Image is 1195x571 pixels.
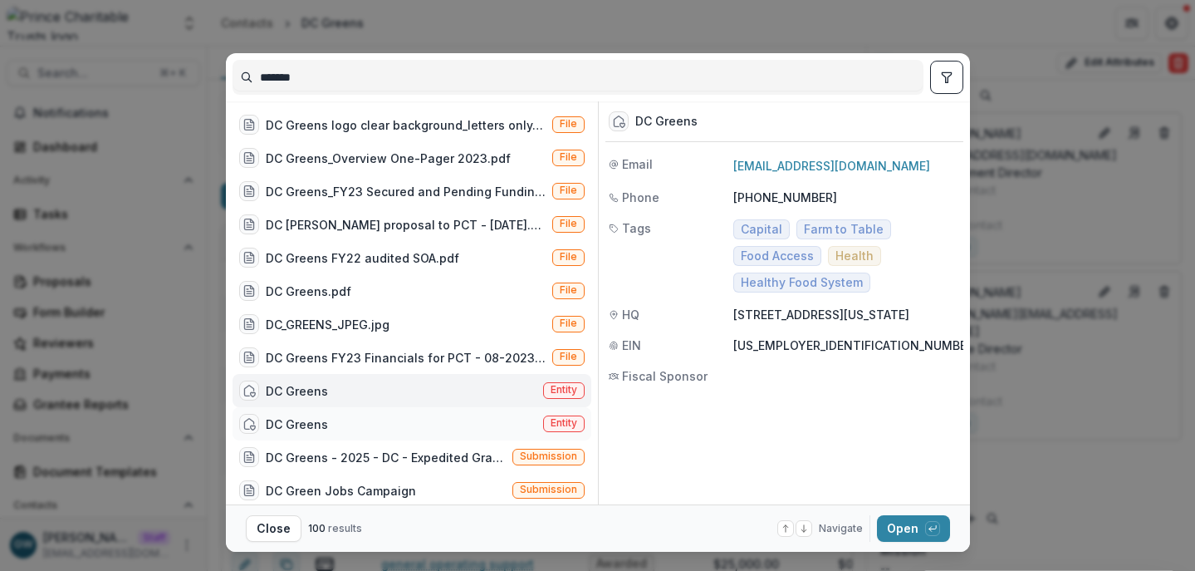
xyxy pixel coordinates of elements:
[266,116,546,134] div: DC Greens logo clear background_letters only.png
[877,515,950,542] button: Open
[246,515,301,542] button: Close
[551,417,577,429] span: Entity
[266,449,506,466] div: DC Greens - 2025 - DC - Expedited Grant Update
[635,115,698,129] div: DC Greens
[551,384,577,396] span: Entity
[622,189,659,206] span: Phone
[266,283,351,300] div: DC Greens.pdf
[328,522,362,534] span: results
[266,482,416,500] div: DC Green Jobs Campaign
[560,251,577,263] span: File
[622,219,651,237] span: Tags
[520,450,577,462] span: Submission
[733,306,960,323] p: [STREET_ADDRESS][US_STATE]
[266,316,389,333] div: DC_GREENS_JPEG.jpg
[560,118,577,130] span: File
[266,382,328,400] div: DC Greens
[622,337,641,354] span: EIN
[560,284,577,296] span: File
[560,218,577,229] span: File
[741,276,863,290] span: Healthy Food System
[622,306,639,323] span: HQ
[266,183,546,200] div: DC Greens_FY23 Secured and Pending Funding Sources for Prince.pdf
[266,416,328,433] div: DC Greens
[741,249,814,263] span: Food Access
[520,484,577,495] span: Submission
[266,349,546,367] div: DC Greens FY23 Financials for PCT - 08-2023.pdf
[266,150,511,167] div: DC Greens_Overview One-Pager 2023.pdf
[835,249,874,263] span: Health
[804,223,884,237] span: Farm to Table
[819,521,863,536] span: Navigate
[560,351,577,362] span: File
[266,216,546,234] div: DC [PERSON_NAME] proposal to PCT - [DATE].pdf
[266,249,459,267] div: DC Greens FY22 audited SOA.pdf
[560,185,577,196] span: File
[622,155,653,173] span: Email
[308,522,326,534] span: 100
[733,159,930,173] a: [EMAIL_ADDRESS][DOMAIN_NAME]
[741,223,782,237] span: Capital
[560,317,577,329] span: File
[733,189,960,206] p: [PHONE_NUMBER]
[930,61,963,94] button: toggle filters
[560,151,577,163] span: File
[622,367,708,385] span: Fiscal Sponsor
[733,337,978,354] p: [US_EMPLOYER_IDENTIFICATION_NUMBER]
